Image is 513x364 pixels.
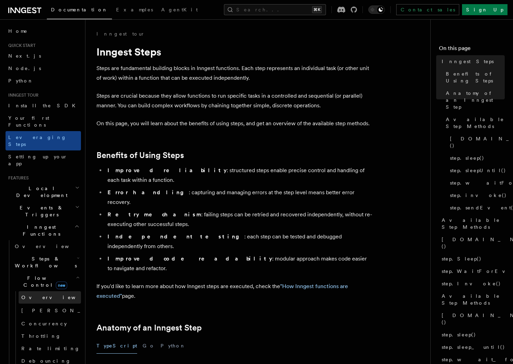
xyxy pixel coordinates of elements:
button: Events & Triggers [6,201,81,221]
span: Your first Functions [8,115,49,128]
span: Next.js [8,53,41,59]
a: [DOMAIN_NAME]() [439,309,505,328]
span: Overview [21,295,92,300]
a: Leveraging Steps [6,131,81,150]
p: On this page, you will learn about the benefits of using steps, and get an overview of the availa... [96,119,372,128]
a: step.sendEvent() [447,201,505,214]
span: Quick start [6,43,35,48]
strong: Error handling [107,189,189,196]
a: Anatomy of an Inngest Step [443,87,505,113]
span: Rate limiting [21,346,80,351]
a: Benefits of Using Steps [96,150,184,160]
li: : failing steps can be retried and recovered independently, without re-executing other successful... [105,210,372,229]
a: [DOMAIN_NAME]() [447,132,505,152]
strong: Retry mechanism [107,211,201,218]
span: Inngest Functions [6,224,74,237]
a: AgentKit [157,2,202,19]
span: Inngest Steps [442,58,494,65]
span: step.Sleep() [442,255,482,262]
a: step.waitForEvent() [447,177,505,189]
a: Inngest Steps [439,55,505,68]
span: step.invoke() [450,192,507,199]
button: Go [143,338,155,354]
span: Debouncing [21,358,71,364]
li: : each step can be tested and debugged independently from others. [105,232,372,251]
a: Next.js [6,50,81,62]
button: Inngest Functions [6,221,81,240]
span: Features [6,175,29,181]
p: If you'd like to learn more about how Inngest steps are executed, check the page. [96,282,372,301]
span: Concurrency [21,321,67,326]
a: Contact sales [396,4,459,15]
span: Setting up your app [8,154,68,166]
span: AgentKit [161,7,198,12]
span: Available Step Methods [442,217,505,230]
button: Search...⌘K [224,4,326,15]
span: Python [8,78,33,83]
a: [DOMAIN_NAME]() [439,233,505,253]
a: Throttling [19,330,81,342]
span: Anatomy of an Inngest Step [446,90,505,110]
span: step.sleep_until() [442,344,505,351]
span: Local Development [6,185,75,199]
a: Inngest tour [96,30,145,37]
span: Inngest tour [6,92,39,98]
span: Documentation [51,7,108,12]
span: Benefits of Using Steps [446,70,505,84]
a: step.sleep() [447,152,505,164]
a: Benefits of Using Steps [443,68,505,87]
a: Available Step Methods [443,113,505,132]
span: [PERSON_NAME] [21,308,122,313]
a: Node.js [6,62,81,75]
a: step.invoke() [447,189,505,201]
button: Python [161,338,186,354]
span: Leveraging Steps [8,135,66,147]
button: Toggle dark mode [368,6,385,14]
button: TypeScript [96,338,137,354]
a: Overview [19,291,81,304]
a: step.WaitForEvent() [439,265,505,277]
a: Install the SDK [6,99,81,112]
li: : structured steps enable precise control and handling of each task within a function. [105,166,372,185]
a: Available Step Methods [439,290,505,309]
li: : capturing and managing errors at the step level means better error recovery. [105,188,372,207]
span: step.sleep() [442,331,476,338]
span: Overview [15,244,86,249]
li: : modular approach makes code easier to navigate and refactor. [105,254,372,273]
button: Local Development [6,182,81,201]
a: Your first Functions [6,112,81,131]
button: Flow Controlnew [12,272,81,291]
a: [PERSON_NAME] [19,304,81,317]
a: step.sleep() [439,328,505,341]
a: Documentation [47,2,112,19]
a: step.sleepUntil() [447,164,505,177]
span: Steps & Workflows [12,255,77,269]
span: step.sleep() [450,155,484,161]
span: step.sleepUntil() [450,167,506,174]
a: step.Invoke() [439,277,505,290]
span: Events & Triggers [6,204,75,218]
button: Steps & Workflows [12,253,81,272]
a: Rate limiting [19,342,81,355]
strong: Improved reliability [107,167,227,174]
a: Examples [112,2,157,19]
a: step.sleep_until() [439,341,505,353]
strong: Independent testing [107,233,244,240]
strong: Improved code readability [107,255,272,262]
span: Available Step Methods [446,116,505,130]
a: step.Sleep() [439,253,505,265]
span: Home [8,28,28,35]
a: Sign Up [462,4,507,15]
a: Available Step Methods [439,214,505,233]
a: Home [6,25,81,37]
a: Anatomy of an Inngest Step [96,323,202,333]
a: Concurrency [19,317,81,330]
p: Steps are crucial because they allow functions to run specific tasks in a controlled and sequenti... [96,91,372,110]
p: Steps are fundamental building blocks in Inngest functions. Each step represents an individual ta... [96,63,372,83]
span: Throttling [21,333,61,339]
span: Available Step Methods [442,293,505,306]
a: Setting up your app [6,150,81,170]
span: Node.js [8,66,41,71]
a: Overview [12,240,81,253]
span: Examples [116,7,153,12]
